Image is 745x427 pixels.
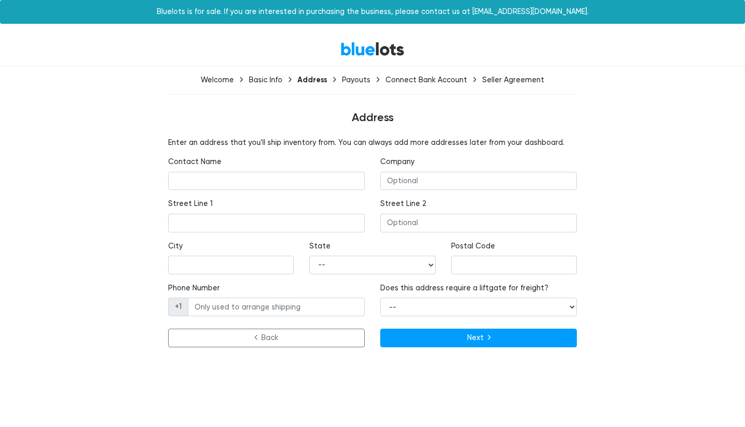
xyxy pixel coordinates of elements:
label: Phone Number [168,283,220,294]
input: Optional [380,172,577,190]
a: BlueLots [340,41,405,56]
button: Next [380,329,577,347]
input: Only used to arrange shipping [188,298,365,316]
label: Postal Code [451,241,495,252]
label: Street Line 2 [380,198,426,210]
label: Street Line 1 [168,198,213,210]
h4: Address [62,111,683,125]
label: Does this address require a liftgate for freight? [380,283,548,294]
div: Welcome [201,76,234,84]
div: Basic Info [249,76,282,84]
div: Connect Bank Account [385,76,467,84]
div: Seller Agreement [482,76,544,84]
p: Enter an address that you'll ship inventory from. You can always add more addresses later from yo... [168,137,577,149]
a: Back [168,329,365,347]
div: Address [297,75,327,84]
div: Payouts [342,76,370,84]
label: City [168,241,183,252]
label: Company [380,156,414,168]
input: Optional [380,214,577,232]
label: State [309,241,331,252]
label: Contact Name [168,156,221,168]
span: +1 [168,298,188,316]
